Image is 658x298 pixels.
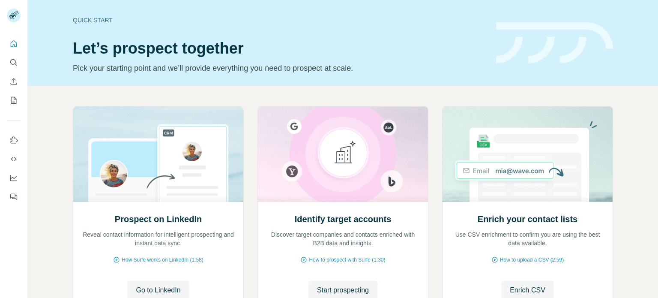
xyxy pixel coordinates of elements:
[73,40,486,57] h1: Let’s prospect together
[309,256,385,264] span: How to prospect with Surfe (1:30)
[257,107,428,202] img: Identify target accounts
[7,36,21,51] button: Quick start
[7,93,21,108] button: My lists
[7,132,21,148] button: Use Surfe on LinkedIn
[73,107,244,202] img: Prospect on LinkedIn
[451,230,604,247] p: Use CSV enrichment to confirm you are using the best data available.
[7,170,21,186] button: Dashboard
[122,256,203,264] span: How Surfe works on LinkedIn (1:58)
[478,213,577,225] h2: Enrich your contact lists
[7,189,21,205] button: Feedback
[136,285,180,295] span: Go to LinkedIn
[7,151,21,167] button: Use Surfe API
[115,213,202,225] h2: Prospect on LinkedIn
[317,285,369,295] span: Start prospecting
[510,285,545,295] span: Enrich CSV
[82,230,235,247] p: Reveal contact information for intelligent prospecting and instant data sync.
[7,74,21,89] button: Enrich CSV
[496,22,613,64] img: banner
[442,107,613,202] img: Enrich your contact lists
[500,256,564,264] span: How to upload a CSV (2:59)
[7,55,21,70] button: Search
[73,62,486,74] p: Pick your starting point and we’ll provide everything you need to prospect at scale.
[73,16,486,24] div: Quick start
[295,213,392,225] h2: Identify target accounts
[266,230,419,247] p: Discover target companies and contacts enriched with B2B data and insights.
